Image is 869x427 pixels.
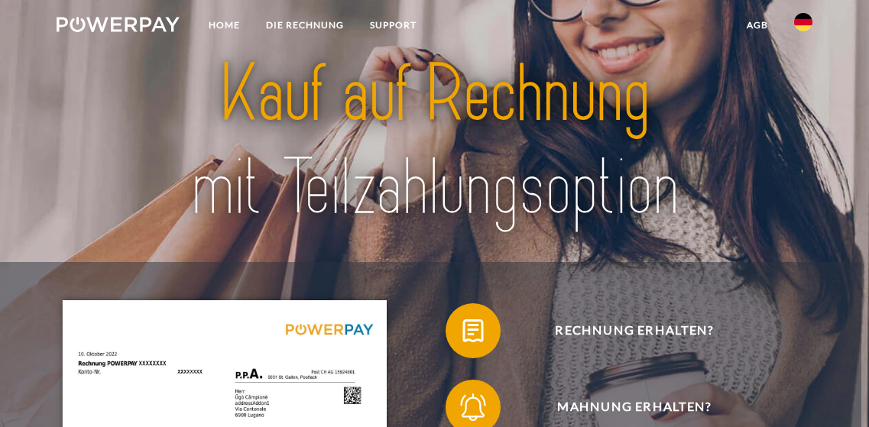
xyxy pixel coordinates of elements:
[446,303,803,358] button: Rechnung erhalten?
[133,43,737,239] img: title-powerpay_de.svg
[466,303,803,358] span: Rechnung erhalten?
[426,300,823,361] a: Rechnung erhalten?
[456,314,491,348] img: qb_bill.svg
[253,11,357,39] a: DIE RECHNUNG
[357,11,430,39] a: SUPPORT
[808,366,857,415] iframe: Bouton de lancement de la fenêtre de messagerie
[456,390,491,425] img: qb_bell.svg
[734,11,781,39] a: agb
[794,13,812,31] img: de
[196,11,253,39] a: Home
[57,17,180,32] img: logo-powerpay-white.svg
